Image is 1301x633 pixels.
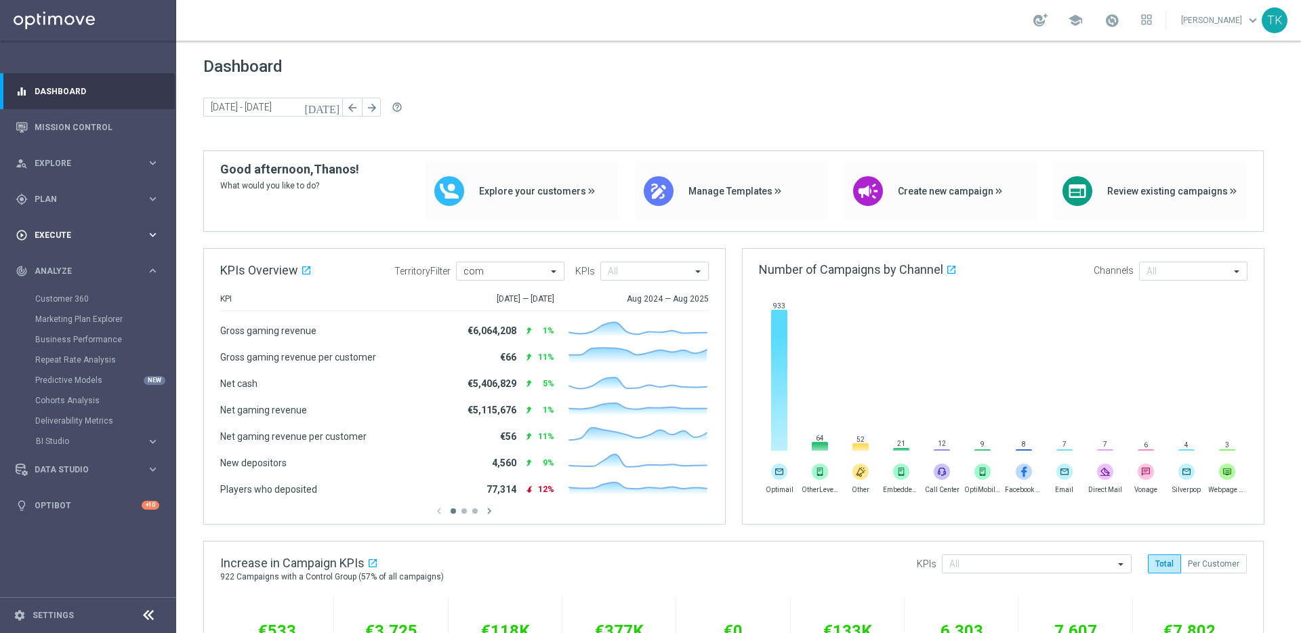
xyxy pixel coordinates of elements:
i: keyboard_arrow_right [146,264,159,277]
div: BI Studio [36,437,146,445]
i: keyboard_arrow_right [146,435,159,448]
a: Cohorts Analysis [35,395,141,406]
a: Repeat Rate Analysis [35,354,141,365]
a: Settings [33,611,74,619]
span: school [1068,13,1083,28]
div: Mission Control [16,109,159,145]
span: Execute [35,231,146,239]
i: lightbulb [16,499,28,512]
div: Marketing Plan Explorer [35,309,175,329]
span: keyboard_arrow_down [1245,13,1260,28]
a: Marketing Plan Explorer [35,314,141,325]
button: track_changes Analyze keyboard_arrow_right [15,266,160,277]
a: Deliverability Metrics [35,415,141,426]
div: Cohorts Analysis [35,390,175,411]
button: Data Studio keyboard_arrow_right [15,464,160,475]
div: Dashboard [16,73,159,109]
span: Analyze [35,267,146,275]
div: +10 [142,501,159,510]
button: gps_fixed Plan keyboard_arrow_right [15,194,160,205]
button: lightbulb Optibot +10 [15,500,160,511]
div: BI Studio [35,431,175,451]
div: Plan [16,193,146,205]
a: Dashboard [35,73,159,109]
div: Repeat Rate Analysis [35,350,175,370]
button: play_circle_outline Execute keyboard_arrow_right [15,230,160,241]
div: Explore [16,157,146,169]
a: Predictive Models [35,375,141,386]
span: Data Studio [35,466,146,474]
button: equalizer Dashboard [15,86,160,97]
span: Plan [35,195,146,203]
div: Business Performance [35,329,175,350]
div: Customer 360 [35,289,175,309]
a: Optibot [35,487,142,523]
div: Optibot [16,487,159,523]
a: [PERSON_NAME]keyboard_arrow_down [1180,10,1262,30]
div: Analyze [16,265,146,277]
i: person_search [16,157,28,169]
button: BI Studio keyboard_arrow_right [35,436,160,447]
div: TK [1262,7,1287,33]
i: gps_fixed [16,193,28,205]
div: Deliverability Metrics [35,411,175,431]
i: track_changes [16,265,28,277]
i: keyboard_arrow_right [146,463,159,476]
i: keyboard_arrow_right [146,228,159,241]
div: Execute [16,229,146,241]
button: Mission Control [15,122,160,133]
span: BI Studio [36,437,133,445]
div: Predictive Models [35,370,175,390]
div: Data Studio [16,464,146,476]
a: Mission Control [35,109,159,145]
a: Business Performance [35,334,141,345]
i: settings [14,609,26,621]
i: keyboard_arrow_right [146,157,159,169]
button: person_search Explore keyboard_arrow_right [15,158,160,169]
i: equalizer [16,85,28,98]
i: keyboard_arrow_right [146,192,159,205]
span: Explore [35,159,146,167]
i: play_circle_outline [16,229,28,241]
div: NEW [144,376,165,385]
a: Customer 360 [35,293,141,304]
